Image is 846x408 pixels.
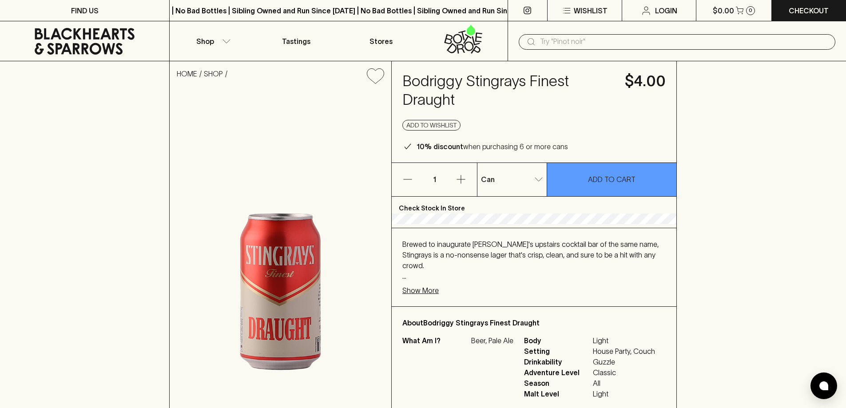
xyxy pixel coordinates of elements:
[471,335,513,346] p: Beer, Pale Ale
[789,5,829,16] p: Checkout
[713,5,734,16] p: $0.00
[424,163,445,196] p: 1
[402,335,469,346] p: What Am I?
[282,36,310,47] p: Tastings
[254,21,338,61] a: Tastings
[593,388,655,399] span: Light
[402,317,666,328] p: About Bodriggy Stingrays Finest Draught
[363,65,388,87] button: Add to wishlist
[402,285,439,296] p: Show More
[204,70,223,78] a: SHOP
[369,36,393,47] p: Stores
[71,5,99,16] p: FIND US
[481,174,495,185] p: Can
[574,5,608,16] p: Wishlist
[547,163,676,196] button: ADD TO CART
[417,141,568,152] p: when purchasing 6 or more cans
[177,70,197,78] a: HOME
[524,367,591,378] span: Adventure Level
[593,378,655,388] span: All
[593,367,655,378] span: Classic
[392,197,676,214] p: Check Stock In Store
[524,346,591,357] span: Setting
[593,357,655,367] span: Guzzle
[625,72,666,91] h4: $4.00
[819,381,828,390] img: bubble-icon
[477,170,547,188] div: Can
[540,35,828,49] input: Try "Pinot noir"
[417,143,463,151] b: 10% discount
[588,174,635,185] p: ADD TO CART
[170,21,254,61] button: Shop
[196,36,214,47] p: Shop
[593,335,655,346] span: Light
[402,239,666,281] p: Brewed to inaugurate [PERSON_NAME]'s upstairs cocktail bar of the same name, Stingrays is a no-no...
[524,335,591,346] span: Body
[593,346,655,357] span: House Party, Couch
[655,5,677,16] p: Login
[402,120,461,131] button: Add to wishlist
[402,72,614,109] h4: Bodriggy Stingrays Finest Draught
[749,8,752,13] p: 0
[339,21,423,61] a: Stores
[524,388,591,399] span: Malt Level
[524,357,591,367] span: Drinkability
[524,378,591,388] span: Season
